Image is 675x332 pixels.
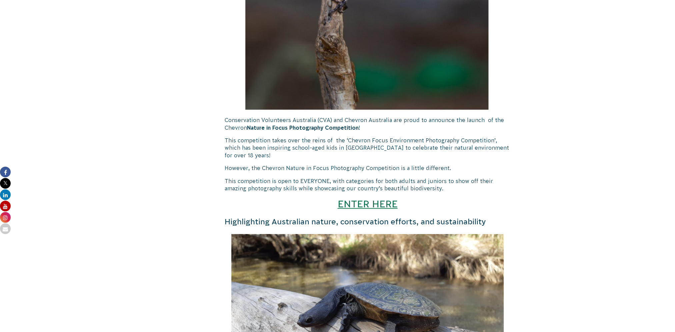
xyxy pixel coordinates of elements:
p: This competition takes over the reins of the ‘Chevron Focus Environment Photography Competition’,... [225,137,511,159]
span: Highlighting Australian nature, conservation efforts, and sustainability [225,217,486,226]
strong: Nature in Focus Photography Competition [247,125,359,131]
p: However, the Chevron Nature in Focus Photography Competition is a little different. [225,164,511,172]
p: This competition is open to EVERYONE, with categories for both adults and juniors to show off the... [225,177,511,192]
a: ENTER HERE [337,198,397,209]
p: Conservation Volunteers Australia (CVA) and Chevron Australia are proud to announce the launch of... [225,116,511,131]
